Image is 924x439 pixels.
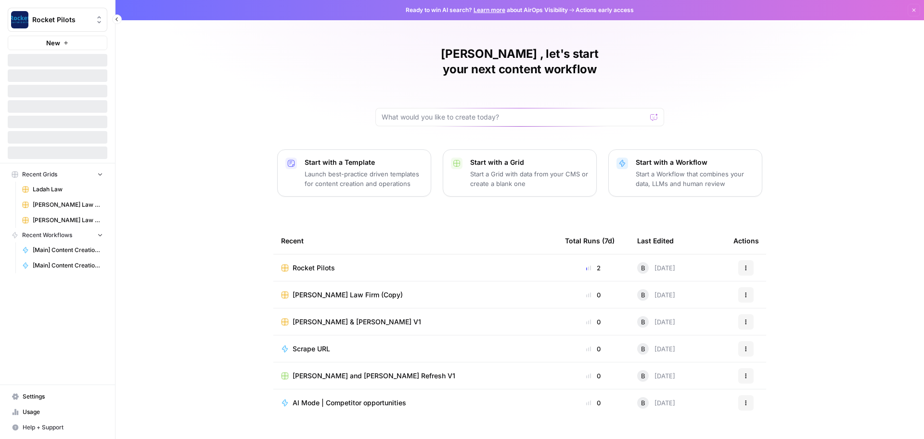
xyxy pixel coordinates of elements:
[608,149,762,197] button: Start with a WorkflowStart a Workflow that combines your data, LLMs and human review
[293,263,335,273] span: Rocket Pilots
[33,185,103,194] span: Ladah Law
[565,317,622,327] div: 0
[46,38,60,48] span: New
[293,344,330,354] span: Scrape URL
[18,197,107,213] a: [PERSON_NAME] Law Firm
[281,371,550,381] a: [PERSON_NAME] and [PERSON_NAME] Refresh V1
[8,420,107,435] button: Help + Support
[637,343,675,355] div: [DATE]
[641,290,645,300] span: B
[470,169,589,188] p: Start a Grid with data from your CMS or create a blank one
[33,246,103,254] span: [Main] Content Creation Brief
[565,290,622,300] div: 0
[305,169,423,188] p: Launch best-practice driven templates for content creation and operations
[8,36,107,50] button: New
[281,227,550,254] div: Recent
[22,231,72,239] span: Recent Workflows
[375,46,664,77] h1: [PERSON_NAME] , let's start your next content workflow
[637,316,675,328] div: [DATE]
[277,149,431,197] button: Start with a TemplateLaunch best-practice driven templates for content creation and operations
[637,370,675,382] div: [DATE]
[406,6,568,14] span: Ready to win AI search? about AirOps Visibility
[636,158,754,167] p: Start with a Workflow
[23,423,103,432] span: Help + Support
[641,371,645,381] span: B
[18,182,107,197] a: Ladah Law
[23,408,103,416] span: Usage
[565,344,622,354] div: 0
[18,213,107,228] a: [PERSON_NAME] Law Firm (Copy)
[576,6,634,14] span: Actions early access
[733,227,759,254] div: Actions
[637,262,675,274] div: [DATE]
[565,263,622,273] div: 2
[565,227,615,254] div: Total Runs (7d)
[281,398,550,408] a: AI Mode | Competitor opportunities
[23,392,103,401] span: Settings
[637,289,675,301] div: [DATE]
[293,290,403,300] span: [PERSON_NAME] Law Firm (Copy)
[641,398,645,408] span: B
[281,344,550,354] a: Scrape URL
[641,344,645,354] span: B
[382,112,646,122] input: What would you like to create today?
[565,398,622,408] div: 0
[18,258,107,273] a: [Main] Content Creation Article
[470,158,589,167] p: Start with a Grid
[8,228,107,242] button: Recent Workflows
[281,317,550,327] a: [PERSON_NAME] & [PERSON_NAME] V1
[8,404,107,420] a: Usage
[474,6,505,13] a: Learn more
[11,11,28,28] img: Rocket Pilots Logo
[18,242,107,258] a: [Main] Content Creation Brief
[281,290,550,300] a: [PERSON_NAME] Law Firm (Copy)
[443,149,597,197] button: Start with a GridStart a Grid with data from your CMS or create a blank one
[293,371,455,381] span: [PERSON_NAME] and [PERSON_NAME] Refresh V1
[641,317,645,327] span: B
[8,167,107,182] button: Recent Grids
[636,169,754,188] p: Start a Workflow that combines your data, LLMs and human review
[641,263,645,273] span: B
[32,15,90,25] span: Rocket Pilots
[293,317,421,327] span: [PERSON_NAME] & [PERSON_NAME] V1
[33,200,103,209] span: [PERSON_NAME] Law Firm
[281,263,550,273] a: Rocket Pilots
[565,371,622,381] div: 0
[637,227,674,254] div: Last Edited
[305,158,423,167] p: Start with a Template
[33,261,103,270] span: [Main] Content Creation Article
[637,397,675,409] div: [DATE]
[33,216,103,225] span: [PERSON_NAME] Law Firm (Copy)
[8,389,107,404] a: Settings
[22,170,57,179] span: Recent Grids
[293,398,406,408] span: AI Mode | Competitor opportunities
[8,8,107,32] button: Workspace: Rocket Pilots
